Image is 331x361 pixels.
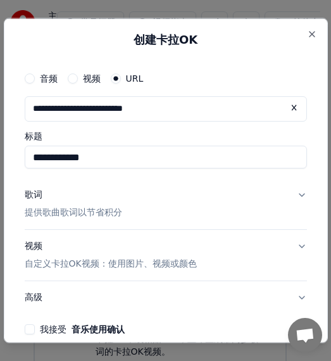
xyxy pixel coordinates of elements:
button: 视频自定义卡拉OK视频：使用图片、视频或颜色 [25,229,307,280]
label: URL [126,74,144,83]
div: 歌词 [25,189,42,201]
label: 我接受 [40,324,125,333]
p: 提供歌曲歌词以节省积分 [25,206,122,218]
button: 高级 [25,281,307,313]
button: 我接受 [72,324,125,333]
label: 音频 [40,74,58,83]
h2: 创建卡拉OK [20,34,312,46]
label: 标题 [25,132,307,141]
button: 歌词提供歌曲歌词以节省积分 [25,179,307,229]
label: 视频 [83,74,101,83]
p: 自定义卡拉OK视频：使用图片、视频或颜色 [25,257,197,270]
div: 视频 [25,239,197,270]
